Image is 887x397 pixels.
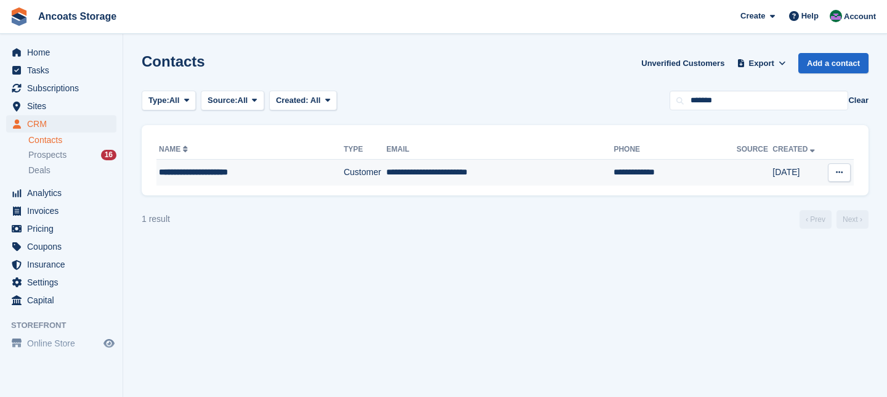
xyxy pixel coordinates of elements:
button: Export [734,53,788,73]
div: 16 [101,150,116,160]
span: CRM [27,115,101,133]
a: menu [6,44,116,61]
a: menu [6,238,116,255]
span: Create [740,10,765,22]
a: Prospects 16 [28,149,116,162]
span: Export [749,57,774,70]
span: Account [844,10,876,23]
span: Source: [208,94,237,107]
a: Add a contact [798,53,869,73]
a: menu [6,184,116,202]
a: menu [6,115,116,133]
h1: Contacts [142,53,205,70]
button: Created: All [269,91,337,111]
button: Clear [848,94,869,107]
td: [DATE] [772,160,824,186]
a: menu [6,274,116,291]
span: Coupons [27,238,101,255]
span: Deals [28,165,51,176]
span: Online Store [27,335,101,352]
a: menu [6,202,116,219]
a: Created [772,145,817,153]
span: Subscriptions [27,80,101,97]
a: menu [6,335,116,352]
a: menu [6,256,116,273]
th: Type [344,140,386,160]
span: Sites [27,97,101,115]
span: All [238,94,248,107]
th: Source [737,140,773,160]
span: Storefront [11,319,123,332]
a: Previous [800,210,832,229]
th: Phone [614,140,736,160]
a: menu [6,292,116,309]
span: Invoices [27,202,101,219]
a: Deals [28,164,116,177]
span: Tasks [27,62,101,79]
span: Prospects [28,149,67,161]
span: Type: [148,94,169,107]
a: Ancoats Storage [33,6,121,27]
img: stora-icon-8386f47178a22dfd0bd8f6a31ec36ba5ce8667c1dd55bd0f319d3a0aa187defe.svg [10,7,28,26]
a: menu [6,62,116,79]
a: Preview store [102,336,116,351]
button: Source: All [201,91,264,111]
span: Help [801,10,819,22]
span: Insurance [27,256,101,273]
td: Customer [344,160,386,186]
span: All [310,96,321,105]
button: Type: All [142,91,196,111]
a: Name [159,145,190,153]
span: Home [27,44,101,61]
a: Contacts [28,134,116,146]
div: 1 result [142,213,170,226]
span: Created: [276,96,309,105]
a: Unverified Customers [636,53,729,73]
a: menu [6,220,116,237]
th: Email [386,140,614,160]
span: Capital [27,292,101,309]
a: menu [6,97,116,115]
a: menu [6,80,116,97]
span: Pricing [27,220,101,237]
a: Next [836,210,869,229]
span: Analytics [27,184,101,202]
span: Settings [27,274,101,291]
nav: Page [797,210,871,229]
span: All [169,94,180,107]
